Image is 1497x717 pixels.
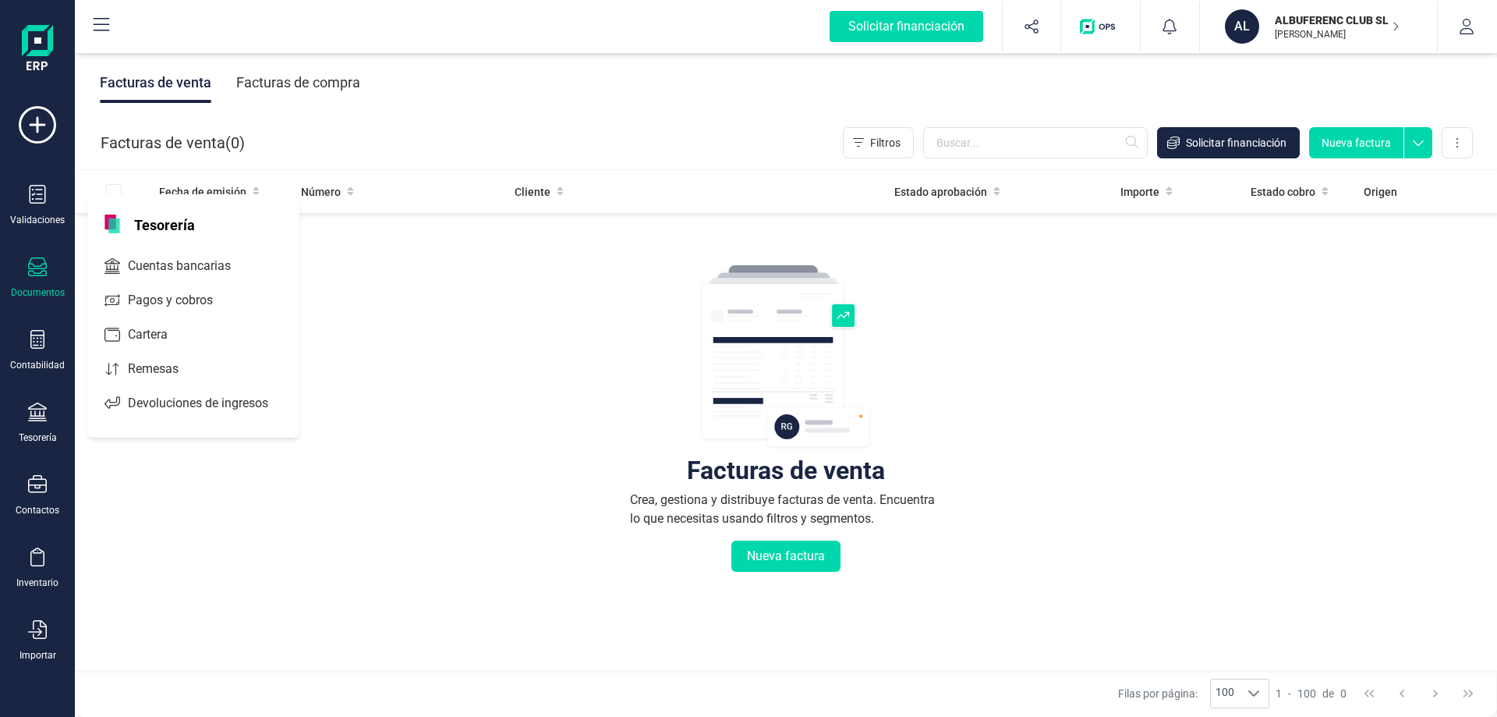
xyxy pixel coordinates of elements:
[843,127,914,158] button: Filtros
[122,325,196,344] span: Cartera
[125,215,204,233] span: Tesorería
[1387,679,1417,708] button: Previous Page
[19,649,56,662] div: Importar
[1157,127,1300,158] button: Solicitar financiación
[1322,686,1334,701] span: de
[1071,2,1131,51] button: Logo de OPS
[1225,9,1259,44] div: AL
[1251,184,1315,200] span: Estado cobro
[1211,680,1239,708] span: 100
[1354,679,1384,708] button: First Page
[1080,19,1121,34] img: Logo de OPS
[122,360,207,378] span: Remesas
[16,504,59,516] div: Contactos
[159,184,246,200] span: Fecha de emisión
[1186,135,1286,151] span: Solicitar financiación
[301,184,341,200] span: Número
[1453,679,1483,708] button: Last Page
[236,62,360,103] div: Facturas de compra
[811,2,1002,51] button: Solicitar financiación
[10,359,65,371] div: Contabilidad
[22,25,53,75] img: Logo Finanedi
[1297,686,1316,701] span: 100
[830,11,983,42] div: Solicitar financiación
[870,135,901,151] span: Filtros
[1276,686,1282,701] span: 1
[1421,679,1450,708] button: Next Page
[515,184,550,200] span: Cliente
[700,263,872,450] img: img-empty-table.svg
[100,62,211,103] div: Facturas de venta
[10,214,65,226] div: Validaciones
[1309,127,1403,158] button: Nueva factura
[122,291,241,310] span: Pagos y cobros
[122,257,259,275] span: Cuentas bancarias
[731,541,841,572] button: Nueva factura
[1340,686,1347,701] span: 0
[1219,2,1418,51] button: ALALBUFERENC CLUB SL.[PERSON_NAME]
[1364,184,1397,200] span: Origen
[894,184,987,200] span: Estado aprobación
[1276,686,1347,701] div: -
[923,127,1148,158] input: Buscar...
[122,394,296,413] span: Devoluciones de ingresos
[1118,679,1269,708] div: Filas por página:
[1120,184,1159,200] span: Importe
[11,286,65,299] div: Documentos
[1275,28,1400,41] p: [PERSON_NAME]
[630,491,942,528] div: Crea, gestiona y distribuye facturas de venta. Encuentra lo que necesitas usando filtros y segmen...
[16,577,58,589] div: Inventario
[687,463,885,478] div: Facturas de venta
[1275,12,1400,28] p: ALBUFERENC CLUB SL.
[231,132,239,154] span: 0
[19,431,57,444] div: Tesorería
[101,127,245,158] div: Facturas de venta ( )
